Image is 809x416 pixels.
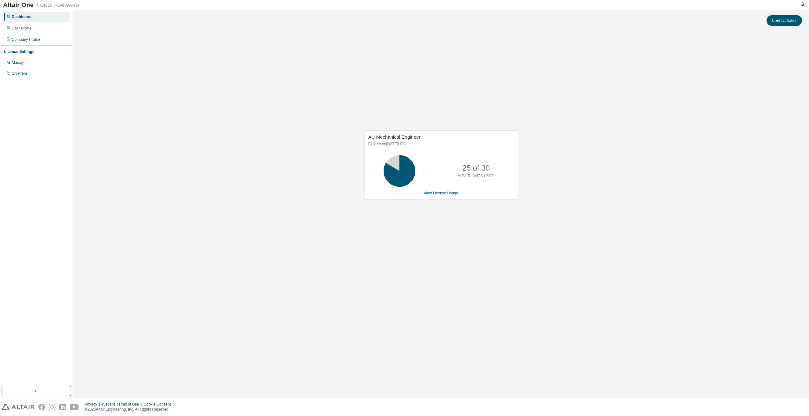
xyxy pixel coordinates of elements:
[12,60,28,65] div: Managed
[424,191,458,195] a: View License Usage
[3,2,82,8] img: Altair One
[49,404,55,410] img: instagram.svg
[144,402,174,407] div: Cookie Consent
[767,15,802,26] button: Contact Sales
[12,14,32,19] div: Dashboard
[59,404,66,410] img: linkedin.svg
[458,173,495,179] p: ALTAIR UNITS USED
[4,49,34,54] div: License Settings
[38,404,45,410] img: facebook.svg
[12,37,40,42] div: Company Profile
[368,142,512,147] p: Expires on [DATE] UTC
[12,71,27,76] div: On Prem
[70,404,79,410] img: youtube.svg
[368,134,421,140] span: AU Mechanical Engineer
[102,402,144,407] div: Website Terms of Use
[462,163,490,173] p: 25 of 30
[85,402,102,407] div: Privacy
[12,26,32,31] div: User Profile
[85,407,175,412] p: © 2025 Altair Engineering, Inc. All Rights Reserved.
[2,404,35,410] img: altair_logo.svg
